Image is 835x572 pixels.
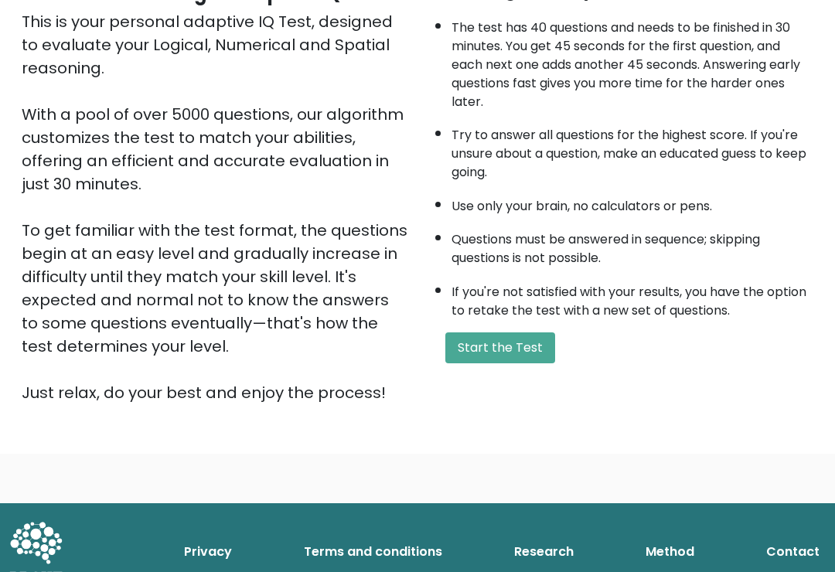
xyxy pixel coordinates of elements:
a: Method [639,537,700,568]
a: Contact [760,537,826,568]
li: Use only your brain, no calculators or pens. [452,190,813,216]
div: This is your personal adaptive IQ Test, designed to evaluate your Logical, Numerical and Spatial ... [22,11,408,405]
li: Try to answer all questions for the highest score. If you're unsure about a question, make an edu... [452,119,813,182]
li: The test has 40 questions and needs to be finished in 30 minutes. You get 45 seconds for the firs... [452,12,813,112]
li: If you're not satisfied with your results, you have the option to retake the test with a new set ... [452,276,813,321]
a: Privacy [178,537,238,568]
button: Start the Test [445,333,555,364]
li: Questions must be answered in sequence; skipping questions is not possible. [452,223,813,268]
a: Terms and conditions [298,537,448,568]
a: Research [508,537,580,568]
